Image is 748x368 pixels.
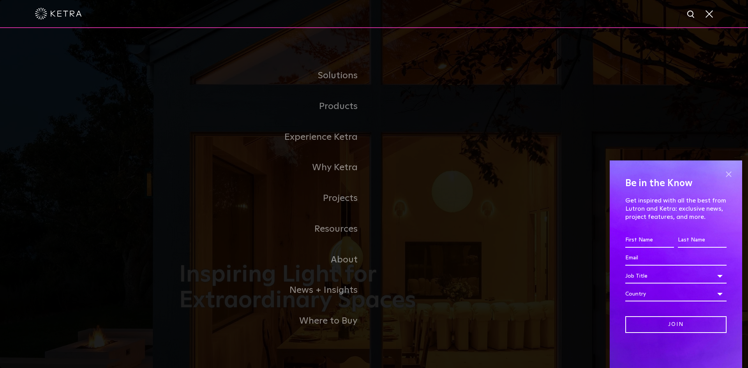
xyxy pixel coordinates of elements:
input: Email [625,251,727,266]
a: Resources [179,214,374,245]
div: Job Title [625,269,727,283]
a: Why Ketra [179,152,374,183]
a: Solutions [179,60,374,91]
img: search icon [686,10,696,19]
div: Navigation Menu [179,60,569,336]
a: About [179,245,374,275]
img: ketra-logo-2019-white [35,8,82,19]
p: Get inspired with all the best from Lutron and Ketra: exclusive news, project features, and more. [625,197,727,221]
input: Join [625,316,727,333]
input: Last Name [678,233,727,248]
div: Country [625,287,727,301]
a: News + Insights [179,275,374,306]
h4: Be in the Know [625,176,727,191]
input: First Name [625,233,674,248]
a: Experience Ketra [179,122,374,153]
a: Products [179,91,374,122]
a: Projects [179,183,374,214]
a: Where to Buy [179,306,374,336]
